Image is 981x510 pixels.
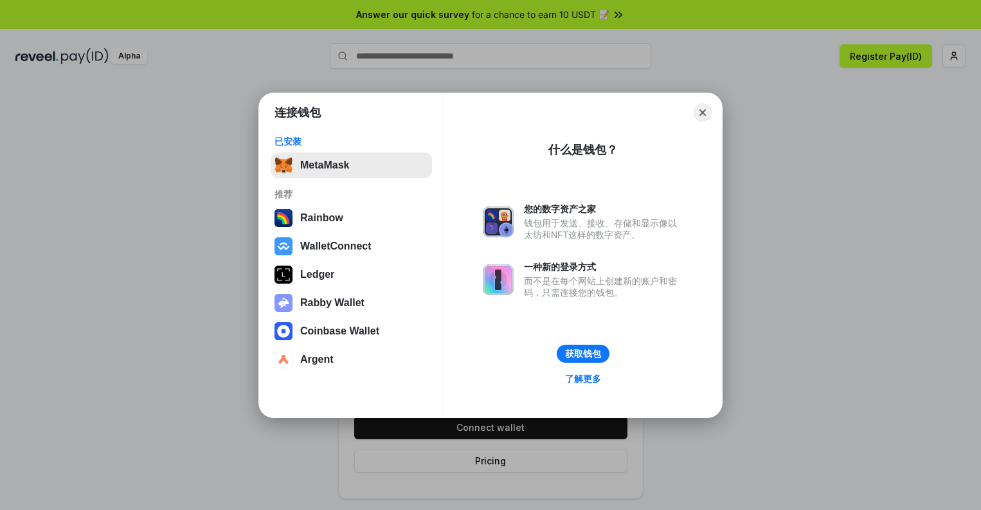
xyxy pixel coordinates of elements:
button: Coinbase Wallet [271,318,432,344]
button: Argent [271,347,432,372]
img: svg+xml,%3Csvg%20xmlns%3D%22http%3A%2F%2Fwww.w3.org%2F2000%2Fsvg%22%20fill%3D%22none%22%20viewBox... [483,264,514,295]
button: WalletConnect [271,233,432,259]
div: 一种新的登录方式 [524,261,683,273]
button: Close [694,104,712,122]
img: svg+xml,%3Csvg%20width%3D%2228%22%20height%3D%2228%22%20viewBox%3D%220%200%2028%2028%22%20fill%3D... [274,351,292,369]
div: 钱包用于发送、接收、存储和显示像以太坊和NFT这样的数字资产。 [524,217,683,241]
div: Coinbase Wallet [300,325,379,337]
div: 您的数字资产之家 [524,203,683,215]
button: 获取钱包 [557,345,609,363]
h1: 连接钱包 [274,105,321,120]
div: 什么是钱包？ [548,142,618,158]
button: MetaMask [271,152,432,178]
img: svg+xml,%3Csvg%20fill%3D%22none%22%20height%3D%2233%22%20viewBox%3D%220%200%2035%2033%22%20width%... [274,156,292,174]
div: Rabby Wallet [300,297,364,309]
a: 了解更多 [557,370,609,387]
div: 而不是在每个网站上创建新的账户和密码，只需连接您的钱包。 [524,275,683,298]
img: svg+xml,%3Csvg%20xmlns%3D%22http%3A%2F%2Fwww.w3.org%2F2000%2Fsvg%22%20fill%3D%22none%22%20viewBox... [483,206,514,237]
img: svg+xml,%3Csvg%20xmlns%3D%22http%3A%2F%2Fwww.w3.org%2F2000%2Fsvg%22%20width%3D%2228%22%20height%3... [274,266,292,284]
img: svg+xml,%3Csvg%20width%3D%2228%22%20height%3D%2228%22%20viewBox%3D%220%200%2028%2028%22%20fill%3D... [274,237,292,255]
button: Rainbow [271,205,432,231]
div: MetaMask [300,159,349,171]
img: svg+xml,%3Csvg%20xmlns%3D%22http%3A%2F%2Fwww.w3.org%2F2000%2Fsvg%22%20fill%3D%22none%22%20viewBox... [274,294,292,312]
div: Argent [300,354,334,365]
div: Ledger [300,269,334,280]
button: Ledger [271,262,432,287]
button: Rabby Wallet [271,290,432,316]
div: 获取钱包 [565,348,601,360]
div: 推荐 [274,188,428,200]
div: 已安装 [274,136,428,147]
img: svg+xml,%3Csvg%20width%3D%2228%22%20height%3D%2228%22%20viewBox%3D%220%200%2028%2028%22%20fill%3D... [274,322,292,340]
div: 了解更多 [565,373,601,385]
div: WalletConnect [300,241,372,252]
div: Rainbow [300,212,343,224]
img: svg+xml,%3Csvg%20width%3D%22120%22%20height%3D%22120%22%20viewBox%3D%220%200%20120%20120%22%20fil... [274,209,292,227]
